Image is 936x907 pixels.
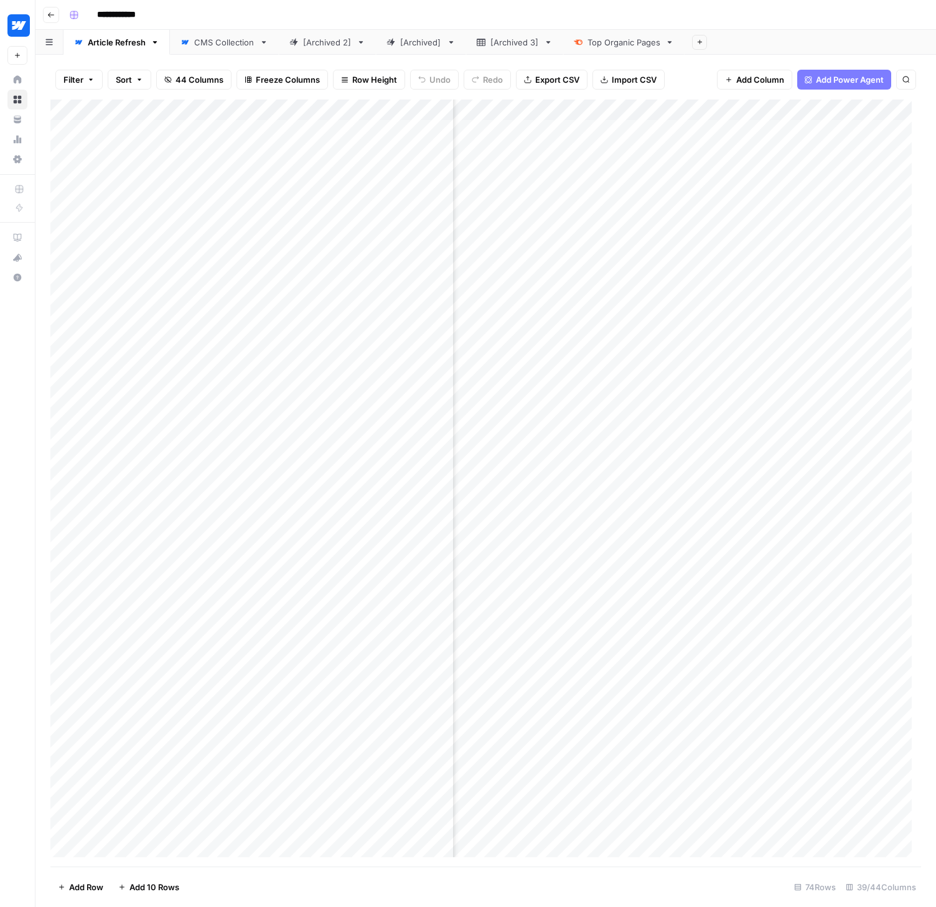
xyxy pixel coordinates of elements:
span: Add Power Agent [816,73,884,86]
span: Add Column [736,73,784,86]
span: Export CSV [535,73,579,86]
button: Add Power Agent [797,70,891,90]
div: [Archived 2] [303,36,352,49]
span: Sort [116,73,132,86]
a: [Archived 2] [279,30,376,55]
a: Article Refresh [63,30,170,55]
button: Help + Support [7,267,27,287]
button: Add 10 Rows [111,877,187,897]
button: Filter [55,70,103,90]
div: [Archived] [400,36,442,49]
button: Add Row [50,877,111,897]
img: Webflow Logo [7,14,30,37]
span: Add Row [69,881,103,893]
a: Browse [7,90,27,109]
div: Article Refresh [88,36,146,49]
a: Home [7,70,27,90]
span: Row Height [352,73,397,86]
button: 44 Columns [156,70,232,90]
button: Row Height [333,70,405,90]
span: Redo [483,73,503,86]
span: Import CSV [612,73,657,86]
div: 74 Rows [789,877,841,897]
span: 44 Columns [175,73,223,86]
button: Redo [464,70,511,90]
button: Sort [108,70,151,90]
a: [Archived 3] [466,30,563,55]
button: Undo [410,70,459,90]
span: Undo [429,73,451,86]
a: [Archived] [376,30,466,55]
div: 39/44 Columns [841,877,921,897]
a: AirOps Academy [7,228,27,248]
div: Top Organic Pages [587,36,660,49]
span: Freeze Columns [256,73,320,86]
div: [Archived 3] [490,36,539,49]
button: Workspace: Webflow [7,10,27,41]
a: Your Data [7,109,27,129]
button: Import CSV [592,70,665,90]
a: Top Organic Pages [563,30,685,55]
button: Add Column [717,70,792,90]
a: Settings [7,149,27,169]
a: Usage [7,129,27,149]
a: CMS Collection [170,30,279,55]
div: CMS Collection [194,36,255,49]
span: Add 10 Rows [129,881,179,893]
button: What's new? [7,248,27,267]
button: Freeze Columns [236,70,328,90]
div: What's new? [8,248,27,267]
button: Export CSV [516,70,587,90]
span: Filter [63,73,83,86]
